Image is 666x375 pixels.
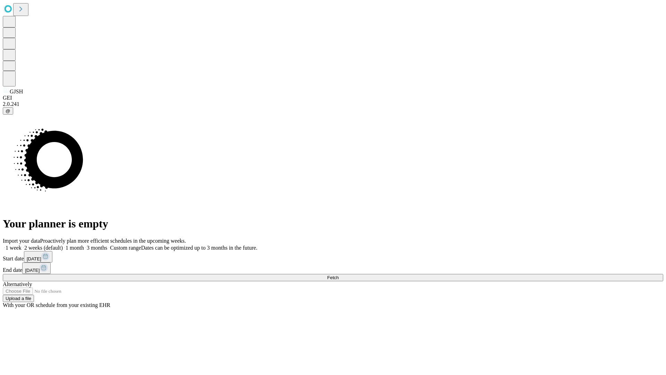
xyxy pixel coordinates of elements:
span: Import your data [3,238,40,244]
button: Fetch [3,274,663,281]
h1: Your planner is empty [3,217,663,230]
button: [DATE] [22,262,51,274]
span: Custom range [110,245,141,251]
span: 3 months [87,245,107,251]
div: End date [3,262,663,274]
span: [DATE] [25,268,40,273]
span: With your OR schedule from your existing EHR [3,302,110,308]
span: 1 month [66,245,84,251]
button: [DATE] [24,251,52,262]
span: 1 week [6,245,22,251]
span: Alternatively [3,281,32,287]
span: GJSH [10,89,23,94]
div: GEI [3,95,663,101]
button: @ [3,107,13,115]
span: [DATE] [27,256,41,261]
div: Start date [3,251,663,262]
span: @ [6,108,10,114]
span: 2 weeks (default) [24,245,63,251]
span: Fetch [327,275,339,280]
span: Proactively plan more efficient schedules in the upcoming weeks. [40,238,186,244]
span: Dates can be optimized up to 3 months in the future. [141,245,257,251]
div: 2.0.241 [3,101,663,107]
button: Upload a file [3,295,34,302]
